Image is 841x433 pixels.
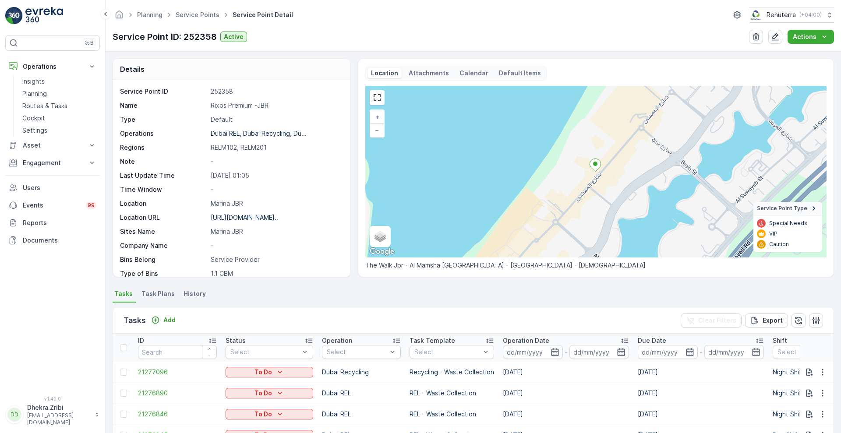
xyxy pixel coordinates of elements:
[184,289,206,298] span: History
[565,347,568,357] p: -
[19,88,100,100] a: Planning
[19,124,100,137] a: Settings
[148,315,179,325] button: Add
[138,389,217,398] a: 21276890
[5,7,23,25] img: logo
[414,348,481,356] p: Select
[254,389,272,398] p: To Do
[327,348,387,356] p: Select
[120,143,207,152] p: Regions
[120,369,127,376] div: Toggle Row Selected
[749,7,834,23] button: Renuterra(+04:00)
[745,313,788,327] button: Export
[19,100,100,112] a: Routes & Tasks
[498,362,633,383] td: [DATE]
[700,347,703,357] p: -
[318,383,405,404] td: Dubai REL
[371,110,384,123] a: Zoom In
[23,183,96,192] p: Users
[499,69,541,77] p: Default Items
[763,316,783,325] p: Export
[769,220,807,227] p: Special Needs
[405,383,498,404] td: REL - Waste Collection
[633,362,768,383] td: [DATE]
[27,412,90,426] p: [EMAIL_ADDRESS][DOMAIN_NAME]
[22,102,67,110] p: Routes & Tasks
[120,255,207,264] p: Bins Belong
[749,10,763,20] img: Screenshot_2024-07-26_at_13.33.01.png
[365,261,827,270] p: The Walk Jbr - Al Mamsha [GEOGRAPHIC_DATA] - [GEOGRAPHIC_DATA] - [DEMOGRAPHIC_DATA]
[124,314,146,327] p: Tasks
[120,241,207,250] p: Company Name
[224,32,244,41] p: Active
[138,368,217,377] span: 21277096
[459,69,488,77] p: Calendar
[767,11,796,19] p: Renuterra
[120,129,207,138] p: Operations
[254,410,272,419] p: To Do
[503,336,549,345] p: Operation Date
[367,246,396,257] img: Google
[23,201,81,210] p: Events
[5,214,100,232] a: Reports
[405,404,498,425] td: REL - Waste Collection
[230,348,300,356] p: Select
[120,411,127,418] div: Toggle Row Selected
[231,11,295,19] span: Service Point Detail
[85,39,94,46] p: ⌘B
[211,255,341,264] p: Service Provider
[23,141,82,150] p: Asset
[138,336,144,345] p: ID
[23,236,96,245] p: Documents
[757,205,807,212] span: Service Point Type
[769,241,789,248] p: Caution
[5,197,100,214] a: Events99
[371,227,390,246] a: Layers
[19,75,100,88] a: Insights
[120,115,207,124] p: Type
[410,336,455,345] p: Task Template
[638,336,666,345] p: Due Date
[704,345,764,359] input: dd/mm/yyyy
[5,137,100,154] button: Asset
[633,404,768,425] td: [DATE]
[88,202,95,209] p: 99
[211,143,341,152] p: RELM102, RELM201
[753,202,822,215] summary: Service Point Type
[211,130,307,137] p: Dubai REL, Dubai Recycling, Du...
[211,115,341,124] p: Default
[120,185,207,194] p: Time Window
[254,368,272,377] p: To Do
[226,367,313,377] button: To Do
[5,154,100,172] button: Engagement
[120,171,207,180] p: Last Update Time
[138,345,217,359] input: Search
[375,126,379,134] span: −
[138,410,217,419] a: 21276846
[120,199,207,208] p: Location
[5,179,100,197] a: Users
[793,32,816,41] p: Actions
[211,227,341,236] p: Marina JBR
[5,232,100,249] a: Documents
[120,101,207,110] p: Name
[226,336,246,345] p: Status
[22,114,45,123] p: Cockpit
[120,213,207,222] p: Location URL
[322,336,352,345] p: Operation
[22,77,45,86] p: Insights
[7,408,21,422] div: DD
[5,58,100,75] button: Operations
[141,289,175,298] span: Task Plans
[5,396,100,401] span: v 1.49.0
[23,218,96,227] p: Reports
[27,403,90,412] p: Dhekra.Zribi
[25,7,63,25] img: logo_light-DOdMpM7g.png
[371,123,384,137] a: Zoom Out
[120,269,207,278] p: Type of Bins
[211,101,341,110] p: Rixos Premium -JBR
[405,362,498,383] td: Recycling - Waste Collection
[799,11,822,18] p: ( +04:00 )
